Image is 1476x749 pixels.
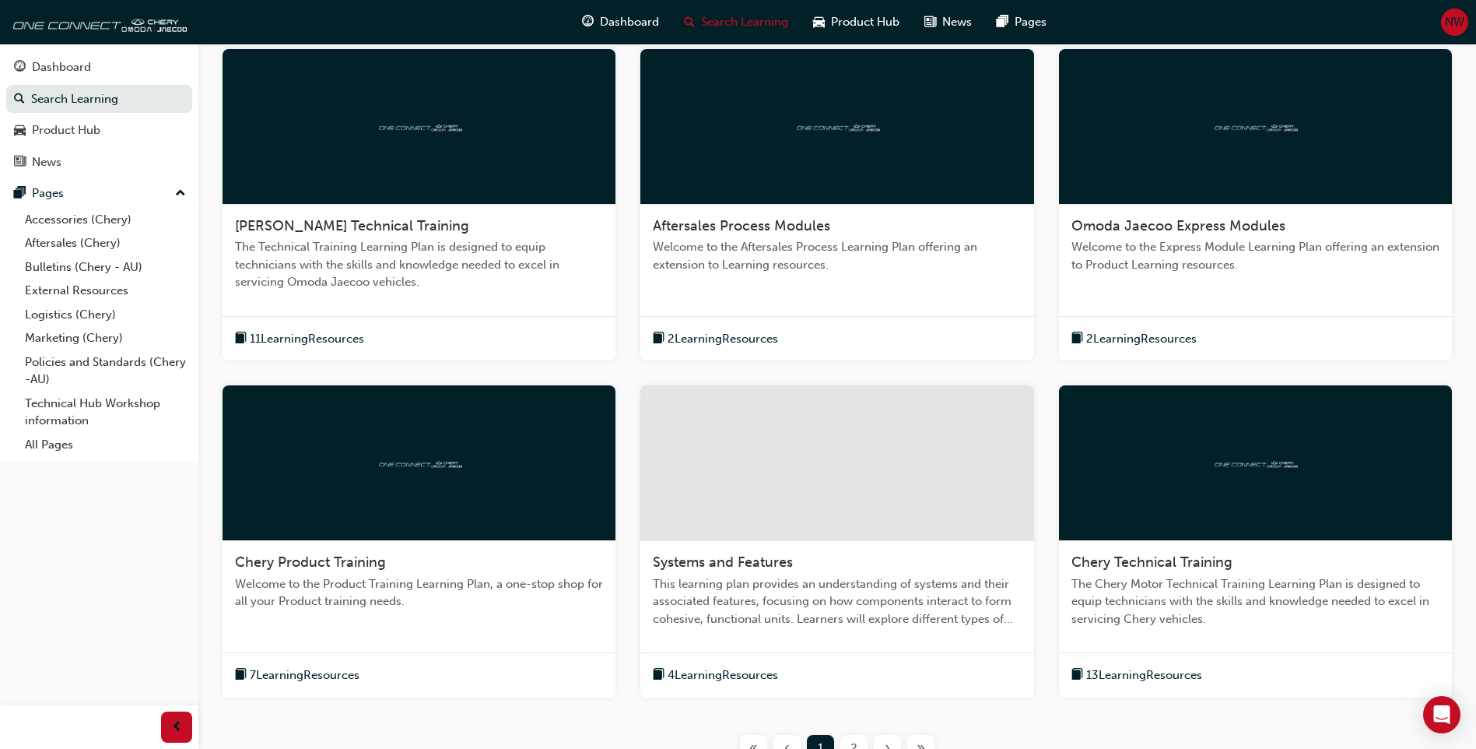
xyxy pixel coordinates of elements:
[1071,238,1439,273] span: Welcome to the Express Module Learning Plan offering an extension to Product Learning resources.
[653,217,830,234] span: Aftersales Process Modules
[1441,9,1468,36] button: NW
[14,156,26,170] span: news-icon
[801,6,912,38] a: car-iconProduct Hub
[1212,118,1298,133] img: oneconnect
[223,385,615,698] a: oneconnectChery Product TrainingWelcome to the Product Training Learning Plan, a one-stop shop fo...
[653,329,664,349] span: book-icon
[250,330,364,348] span: 11 Learning Resources
[653,666,778,685] button: book-icon4LearningResources
[653,554,793,571] span: Systems and Features
[14,187,26,201] span: pages-icon
[6,53,192,82] a: Dashboard
[912,6,984,38] a: news-iconNews
[235,666,359,685] button: book-icon7LearningResources
[175,184,186,204] span: up-icon
[6,179,192,208] button: Pages
[235,329,364,349] button: book-icon11LearningResources
[813,12,825,32] span: car-icon
[701,13,788,31] span: Search Learning
[14,93,25,107] span: search-icon
[653,329,778,349] button: book-icon2LearningResources
[653,666,664,685] span: book-icon
[600,13,659,31] span: Dashboard
[19,433,192,457] a: All Pages
[1212,455,1298,470] img: oneconnect
[6,148,192,177] a: News
[14,61,26,75] span: guage-icon
[1086,666,1202,684] span: 13 Learning Resources
[1071,666,1202,685] button: book-icon13LearningResources
[19,350,192,392] a: Policies and Standards (Chery -AU)
[377,455,462,470] img: oneconnect
[235,554,386,571] span: Chery Product Training
[1071,329,1083,349] span: book-icon
[235,329,247,349] span: book-icon
[8,6,187,37] img: oneconnect
[32,185,64,202] div: Pages
[171,718,183,737] span: prev-icon
[235,238,603,291] span: The Technical Training Learning Plan is designed to equip technicians with the skills and knowled...
[32,58,91,76] div: Dashboard
[570,6,671,38] a: guage-iconDashboard
[942,13,972,31] span: News
[19,326,192,350] a: Marketing (Chery)
[14,124,26,138] span: car-icon
[235,666,247,685] span: book-icon
[19,208,192,232] a: Accessories (Chery)
[235,217,469,234] span: [PERSON_NAME] Technical Training
[377,118,462,133] img: oneconnect
[653,238,1021,273] span: Welcome to the Aftersales Process Learning Plan offering an extension to Learning resources.
[640,385,1033,698] a: Systems and FeaturesThis learning plan provides an understanding of systems and their associated ...
[19,279,192,303] a: External Resources
[1445,13,1464,31] span: NW
[6,85,192,114] a: Search Learning
[32,121,100,139] div: Product Hub
[19,303,192,327] a: Logistics (Chery)
[582,12,594,32] span: guage-icon
[668,666,778,684] span: 4 Learning Resources
[1086,330,1197,348] span: 2 Learning Resources
[6,50,192,179] button: DashboardSearch LearningProduct HubNews
[1071,217,1285,234] span: Omoda Jaecoo Express Modules
[684,12,695,32] span: search-icon
[32,153,61,171] div: News
[1423,696,1460,733] div: Open Intercom Messenger
[19,255,192,280] a: Bulletins (Chery - AU)
[1071,666,1083,685] span: book-icon
[640,49,1033,361] a: oneconnectAftersales Process ModulesWelcome to the Aftersales Process Learning Plan offering an e...
[250,666,359,684] span: 7 Learning Resources
[19,231,192,255] a: Aftersales (Chery)
[223,49,615,361] a: oneconnect[PERSON_NAME] Technical TrainingThe Technical Training Learning Plan is designed to equ...
[6,116,192,145] a: Product Hub
[1071,554,1232,571] span: Chery Technical Training
[1059,49,1452,361] a: oneconnectOmoda Jaecoo Express ModulesWelcome to the Express Module Learning Plan offering an ext...
[653,575,1021,628] span: This learning plan provides an understanding of systems and their associated features, focusing o...
[19,392,192,433] a: Technical Hub Workshop information
[1071,575,1439,628] span: The Chery Motor Technical Training Learning Plan is designed to equip technicians with the skills...
[1071,329,1197,349] button: book-icon2LearningResources
[1059,385,1452,698] a: oneconnectChery Technical TrainingThe Chery Motor Technical Training Learning Plan is designed to...
[924,12,936,32] span: news-icon
[831,13,899,31] span: Product Hub
[997,12,1008,32] span: pages-icon
[984,6,1059,38] a: pages-iconPages
[1015,13,1047,31] span: Pages
[235,575,603,610] span: Welcome to the Product Training Learning Plan, a one-stop shop for all your Product training needs.
[794,118,880,133] img: oneconnect
[671,6,801,38] a: search-iconSearch Learning
[668,330,778,348] span: 2 Learning Resources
